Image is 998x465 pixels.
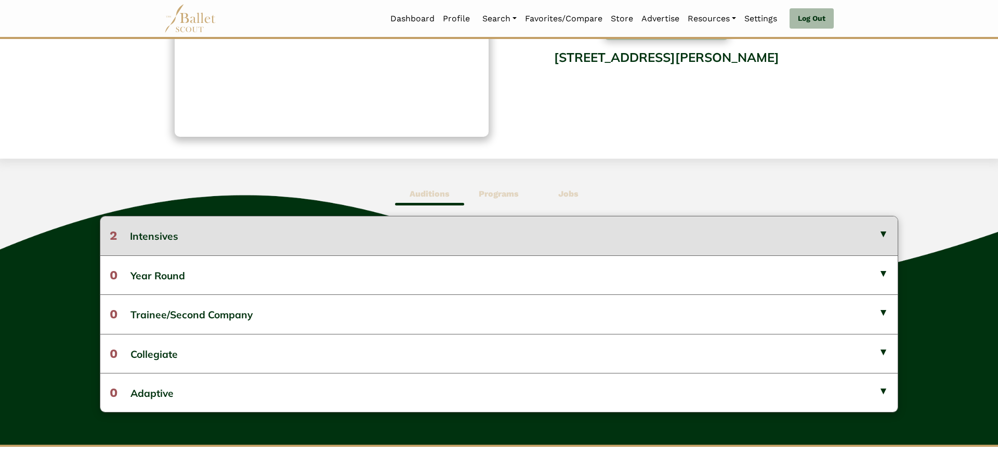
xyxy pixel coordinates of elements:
a: Resources [684,8,740,30]
b: Jobs [558,189,579,199]
a: Profile [439,8,474,30]
span: 0 [110,307,117,321]
a: Search [478,8,521,30]
button: 2Intensives [100,216,898,255]
a: Settings [740,8,781,30]
div: [STREET_ADDRESS][PERSON_NAME] [509,42,823,126]
button: 0Trainee/Second Company [100,294,898,333]
span: 2 [110,228,117,243]
button: 0Year Round [100,255,898,294]
span: 0 [110,268,117,282]
b: Programs [479,189,519,199]
a: Log Out [790,8,834,29]
b: Auditions [410,189,450,199]
a: Dashboard [386,8,439,30]
a: Store [607,8,637,30]
span: 0 [110,385,117,400]
span: 0 [110,346,117,361]
a: Favorites/Compare [521,8,607,30]
button: 0Collegiate [100,334,898,373]
button: 0Adaptive [100,373,898,412]
a: Advertise [637,8,684,30]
